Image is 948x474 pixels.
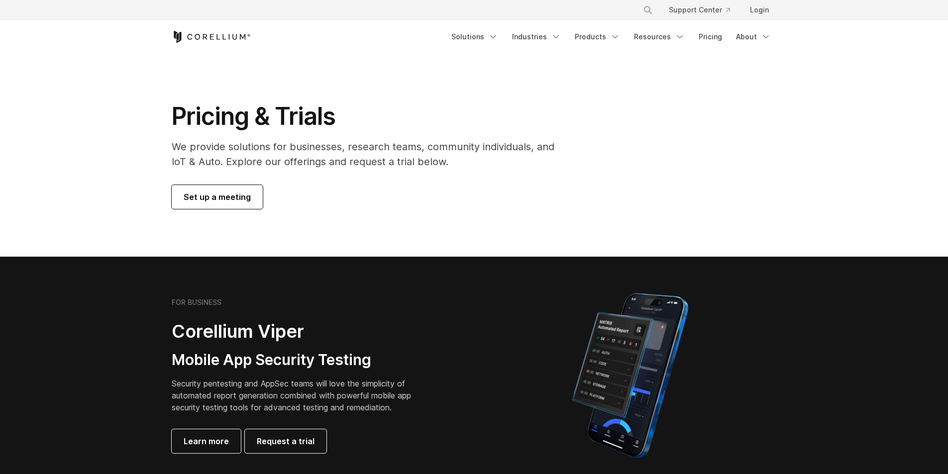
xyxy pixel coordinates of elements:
button: Search [639,1,657,19]
a: Pricing [693,28,728,46]
a: Learn more [172,429,241,453]
a: About [730,28,777,46]
a: Corellium Home [172,31,251,43]
a: Set up a meeting [172,185,263,209]
a: Resources [628,28,691,46]
p: We provide solutions for businesses, research teams, community individuals, and IoT & Auto. Explo... [172,139,568,169]
h6: FOR BUSINESS [172,298,221,307]
h3: Mobile App Security Testing [172,351,426,370]
a: Solutions [445,28,504,46]
div: Navigation Menu [445,28,777,46]
a: Support Center [661,1,738,19]
h1: Pricing & Trials [172,101,568,131]
span: Learn more [184,435,229,447]
h2: Corellium Viper [172,320,426,343]
div: Navigation Menu [631,1,777,19]
a: Industries [506,28,567,46]
img: Corellium MATRIX automated report on iPhone showing app vulnerability test results across securit... [555,288,705,463]
span: Set up a meeting [184,191,251,203]
span: Request a trial [257,435,315,447]
a: Products [569,28,626,46]
p: Security pentesting and AppSec teams will love the simplicity of automated report generation comb... [172,378,426,413]
a: Login [742,1,777,19]
a: Request a trial [245,429,326,453]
